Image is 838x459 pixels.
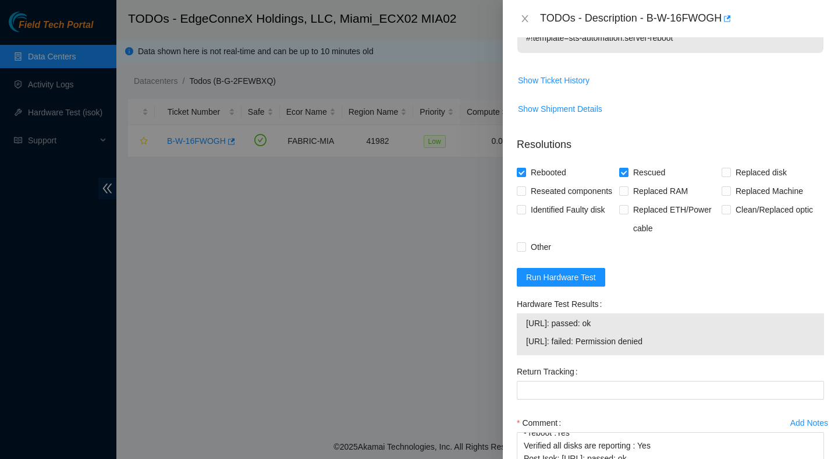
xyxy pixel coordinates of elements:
span: Replaced ETH/Power cable [628,200,722,238]
button: Run Hardware Test [517,268,605,287]
span: [URL]: passed: ok [526,317,815,330]
button: Close [517,13,533,24]
span: Replaced disk [731,163,791,182]
span: Clean/Replaced optic [731,200,818,219]
span: close [520,14,530,23]
span: Identified Faulty disk [526,200,610,219]
span: [URL]: failed: Permission denied [526,335,815,348]
p: Resolutions [517,128,824,153]
label: Comment [517,414,566,432]
span: Other [526,238,556,256]
span: Replaced Machine [731,182,808,200]
span: Rescued [628,163,670,182]
button: Show Ticket History [517,71,590,90]
span: Show Ticket History [518,74,590,87]
button: Add Notes [790,414,829,432]
label: Return Tracking [517,362,583,381]
span: Run Hardware Test [526,271,596,284]
input: Return Tracking [517,381,824,400]
span: Rebooted [526,163,571,182]
button: Show Shipment Details [517,100,603,118]
div: Add Notes [790,419,828,427]
span: Reseated components [526,182,617,200]
span: Show Shipment Details [518,103,602,115]
label: Hardware Test Results [517,295,606,313]
div: TODOs - Description - B-W-16FWOGH [540,9,824,28]
span: Replaced RAM [628,182,693,200]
